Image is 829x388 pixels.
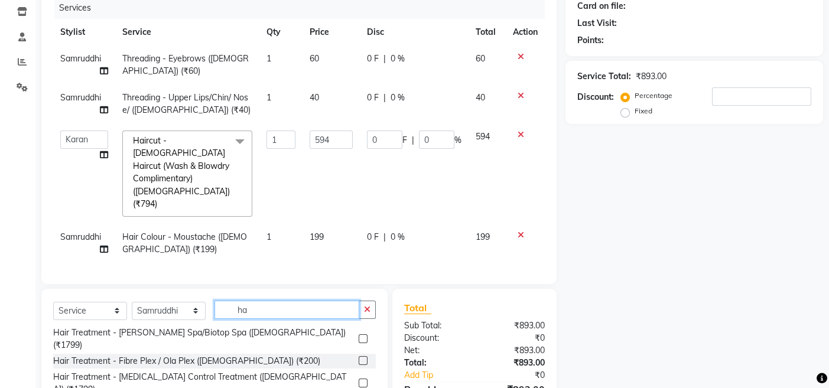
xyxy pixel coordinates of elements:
span: Samruddhi [60,92,101,103]
a: x [157,198,162,209]
div: Discount: [395,332,474,344]
div: Sub Total: [395,319,474,332]
span: 0 F [367,92,379,104]
span: 594 [476,131,490,142]
span: Samruddhi [60,53,101,64]
th: Stylist [53,19,115,45]
span: 1 [266,92,271,103]
th: Action [506,19,545,45]
span: 60 [310,53,319,64]
span: % [454,134,461,146]
div: ₹893.00 [474,357,554,369]
span: 0 F [367,231,379,243]
th: Qty [259,19,303,45]
span: 0 % [391,53,405,65]
div: Last Visit: [577,17,617,30]
div: Net: [395,344,474,357]
span: 0 F [367,53,379,65]
span: Threading - Eyebrows ([DEMOGRAPHIC_DATA]) (₹60) [122,53,249,76]
span: | [383,231,386,243]
span: 0 % [391,231,405,243]
span: 60 [476,53,485,64]
span: Threading - Upper Lips/Chin/ Nose/ ([DEMOGRAPHIC_DATA]) (₹40) [122,92,251,115]
div: ₹893.00 [636,70,667,83]
div: ₹0 [474,332,554,344]
span: | [412,134,414,146]
div: Discount: [577,91,614,103]
div: Hair Treatment - Fibre Plex / Ola Plex ([DEMOGRAPHIC_DATA]) (₹200) [53,355,320,367]
div: ₹893.00 [474,319,554,332]
th: Total [469,19,506,45]
span: F [402,134,407,146]
span: Total [404,302,431,314]
span: 40 [310,92,319,103]
a: Add Tip [395,369,487,382]
div: Points: [577,34,604,47]
input: Search or Scan [214,301,359,319]
span: | [383,53,386,65]
span: Hair Colour - Moustache ([DEMOGRAPHIC_DATA]) (₹199) [122,232,247,255]
label: Percentage [635,90,672,101]
th: Disc [360,19,469,45]
span: 0 % [391,92,405,104]
label: Fixed [635,106,652,116]
div: Hair Treatment - [PERSON_NAME] Spa/Biotop Spa ([DEMOGRAPHIC_DATA]) (₹1799) [53,327,354,351]
div: ₹0 [487,369,554,382]
div: ₹893.00 [474,344,554,357]
span: 199 [310,232,324,242]
div: Total: [395,357,474,369]
div: Service Total: [577,70,631,83]
th: Price [303,19,360,45]
span: 1 [266,53,271,64]
span: 199 [476,232,490,242]
span: 40 [476,92,485,103]
span: 1 [266,232,271,242]
span: | [383,92,386,104]
span: Haircut - [DEMOGRAPHIC_DATA] Haircut (Wash & Blowdry Complimentary) ([DEMOGRAPHIC_DATA]) (₹794) [133,135,230,209]
span: Samruddhi [60,232,101,242]
th: Service [115,19,259,45]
